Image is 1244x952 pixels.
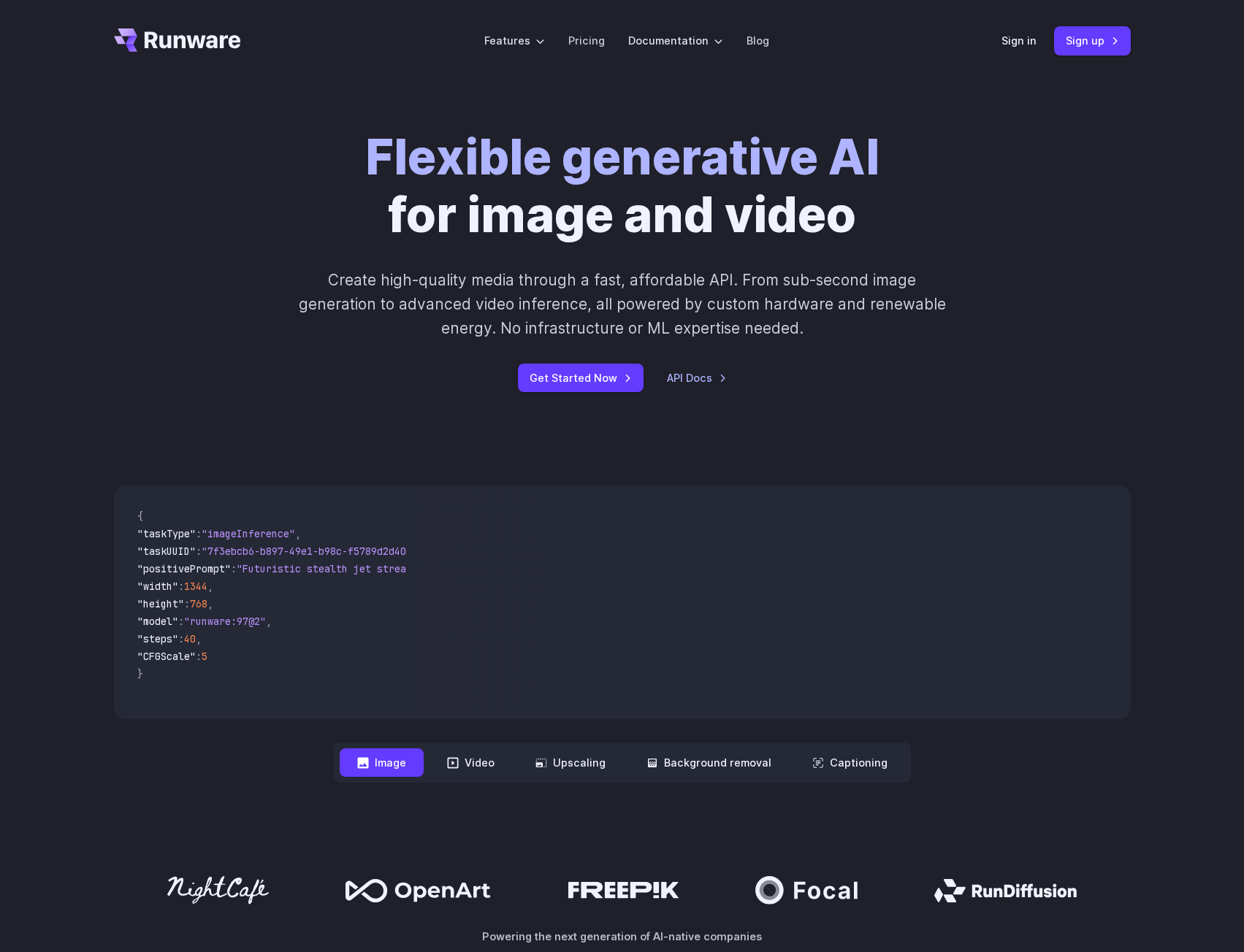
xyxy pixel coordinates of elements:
span: , [266,615,272,628]
span: "taskType" [137,527,196,540]
label: Documentation [628,32,723,49]
button: Image [340,748,424,777]
span: , [196,632,202,645]
span: "CFGScale" [137,650,196,663]
a: Sign up [1054,26,1131,55]
a: Sign in [1001,32,1037,49]
span: 768 [190,597,207,610]
span: : [178,615,184,628]
span: 1344 [184,580,207,593]
span: , [207,580,213,593]
strong: Flexible generative AI [365,128,879,186]
button: Upscaling [518,748,623,777]
span: "steps" [137,632,178,645]
span: "taskUUID" [137,545,196,558]
p: Powering the next generation of AI-native companies [114,928,1131,945]
span: 5 [202,650,207,663]
span: : [196,545,202,558]
span: , [207,597,213,610]
h1: for image and video [365,128,879,245]
span: 40 [184,632,196,645]
span: : [231,562,237,575]
span: "height" [137,597,184,610]
a: Get Started Now [518,364,644,392]
button: Background removal [629,748,789,777]
button: Video [430,748,512,777]
a: API Docs [667,369,727,386]
span: "runware:97@2" [184,615,266,628]
span: : [196,650,202,663]
span: "imageInference" [202,527,295,540]
span: , [295,527,301,540]
a: Pricing [568,32,605,49]
a: Go to / [114,28,241,52]
span: : [184,597,190,610]
button: Captioning [795,748,905,777]
span: "Futuristic stealth jet streaking through a neon-lit cityscape with glowing purple exhaust" [237,562,768,575]
span: "width" [137,580,178,593]
label: Features [484,32,545,49]
span: : [178,580,184,593]
span: } [137,667,143,680]
span: "model" [137,615,178,628]
p: Create high-quality media through a fast, affordable API. From sub-second image generation to adv... [297,268,947,341]
span: : [178,632,184,645]
a: Blog [747,32,769,49]
span: { [137,510,143,523]
span: "7f3ebcb6-b897-49e1-b98c-f5789d2d40d7" [202,545,424,558]
span: : [196,527,202,540]
span: "positivePrompt" [137,562,231,575]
